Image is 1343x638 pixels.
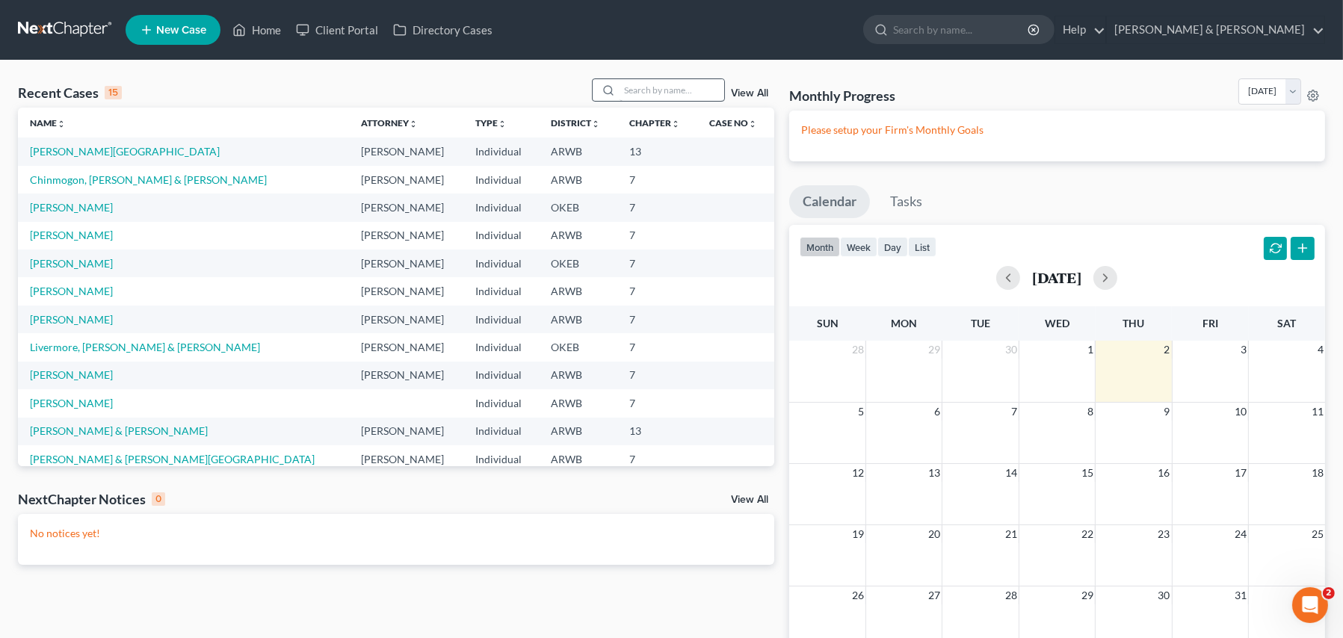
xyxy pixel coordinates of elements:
[971,317,990,329] span: Tue
[1107,16,1324,43] a: [PERSON_NAME] & [PERSON_NAME]
[850,525,865,543] span: 19
[927,464,942,482] span: 13
[617,166,697,193] td: 7
[1004,341,1019,359] span: 30
[1233,525,1248,543] span: 24
[386,16,500,43] a: Directory Cases
[1310,525,1325,543] span: 25
[18,84,122,102] div: Recent Cases
[617,389,697,417] td: 7
[817,317,839,329] span: Sun
[463,250,539,277] td: Individual
[1086,403,1095,421] span: 8
[463,418,539,445] td: Individual
[927,525,942,543] span: 20
[463,166,539,193] td: Individual
[1202,317,1218,329] span: Fri
[1004,586,1019,604] span: 28
[789,185,870,218] a: Calendar
[1310,464,1325,482] span: 18
[877,237,908,257] button: day
[801,123,1313,137] p: Please setup your Firm's Monthly Goals
[349,222,463,250] td: [PERSON_NAME]
[620,79,724,101] input: Search by name...
[1233,464,1248,482] span: 17
[30,145,220,158] a: [PERSON_NAME][GEOGRAPHIC_DATA]
[617,362,697,389] td: 7
[1157,586,1172,604] span: 30
[1010,403,1019,421] span: 7
[617,306,697,333] td: 7
[1032,270,1081,285] h2: [DATE]
[1310,403,1325,421] span: 11
[463,362,539,389] td: Individual
[1163,403,1172,421] span: 9
[617,193,697,221] td: 7
[1123,317,1144,329] span: Thu
[463,193,539,221] td: Individual
[1004,525,1019,543] span: 21
[349,193,463,221] td: [PERSON_NAME]
[1055,16,1105,43] a: Help
[617,250,697,277] td: 7
[30,117,66,128] a: Nameunfold_more
[617,418,697,445] td: 13
[463,277,539,305] td: Individual
[463,333,539,361] td: Individual
[1157,464,1172,482] span: 16
[1080,464,1095,482] span: 15
[539,333,617,361] td: OKEB
[539,250,617,277] td: OKEB
[349,445,463,473] td: [PERSON_NAME]
[1045,317,1069,329] span: Wed
[30,341,260,353] a: Livermore, [PERSON_NAME] & [PERSON_NAME]
[1163,341,1172,359] span: 2
[105,86,122,99] div: 15
[30,313,113,326] a: [PERSON_NAME]
[18,490,165,508] div: NextChapter Notices
[225,16,288,43] a: Home
[349,277,463,305] td: [PERSON_NAME]
[30,526,762,541] p: No notices yet!
[463,137,539,165] td: Individual
[908,237,936,257] button: list
[840,237,877,257] button: week
[850,586,865,604] span: 26
[933,403,942,421] span: 6
[891,317,917,329] span: Mon
[30,453,315,465] a: [PERSON_NAME] & [PERSON_NAME][GEOGRAPHIC_DATA]
[1323,587,1335,599] span: 2
[539,193,617,221] td: OKEB
[1086,341,1095,359] span: 1
[349,137,463,165] td: [PERSON_NAME]
[349,250,463,277] td: [PERSON_NAME]
[617,445,697,473] td: 7
[30,368,113,381] a: [PERSON_NAME]
[349,362,463,389] td: [PERSON_NAME]
[498,120,507,128] i: unfold_more
[617,222,697,250] td: 7
[349,166,463,193] td: [PERSON_NAME]
[617,333,697,361] td: 7
[539,137,617,165] td: ARWB
[1233,586,1248,604] span: 31
[539,445,617,473] td: ARWB
[1157,525,1172,543] span: 23
[927,341,942,359] span: 29
[893,16,1030,43] input: Search by name...
[349,306,463,333] td: [PERSON_NAME]
[30,257,113,270] a: [PERSON_NAME]
[629,117,680,128] a: Chapterunfold_more
[463,222,539,250] td: Individual
[156,25,206,36] span: New Case
[30,285,113,297] a: [PERSON_NAME]
[709,117,757,128] a: Case Nounfold_more
[731,88,768,99] a: View All
[30,397,113,409] a: [PERSON_NAME]
[1239,341,1248,359] span: 3
[1277,317,1296,329] span: Sat
[877,185,936,218] a: Tasks
[539,166,617,193] td: ARWB
[1080,586,1095,604] span: 29
[463,389,539,417] td: Individual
